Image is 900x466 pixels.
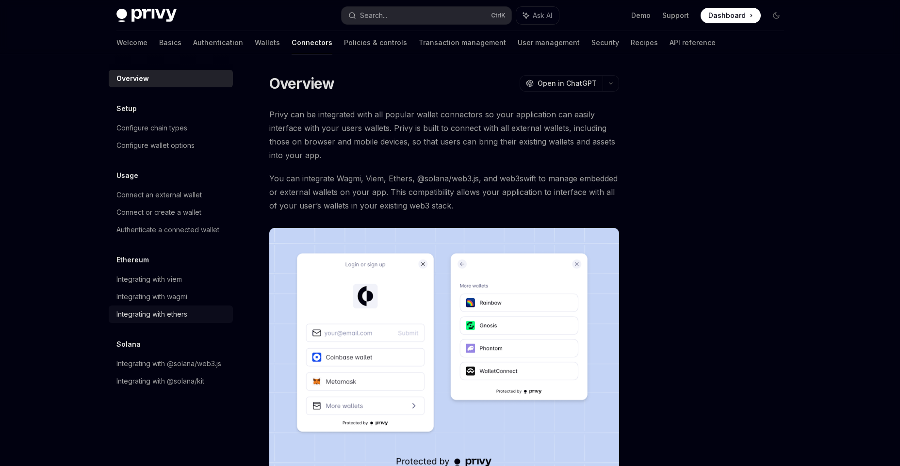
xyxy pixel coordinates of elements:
[116,375,204,387] div: Integrating with @solana/kit
[769,8,784,23] button: Toggle dark mode
[631,11,651,20] a: Demo
[116,140,195,151] div: Configure wallet options
[109,137,233,154] a: Configure wallet options
[116,170,138,181] h5: Usage
[269,75,335,92] h1: Overview
[491,12,506,19] span: Ctrl K
[116,122,187,134] div: Configure chain types
[591,31,619,54] a: Security
[360,10,387,21] div: Search...
[269,108,619,162] span: Privy can be integrated with all popular wallet connectors so your application can easily interfa...
[116,31,147,54] a: Welcome
[342,7,511,24] button: Search...CtrlK
[670,31,716,54] a: API reference
[520,75,603,92] button: Open in ChatGPT
[292,31,332,54] a: Connectors
[518,31,580,54] a: User management
[109,119,233,137] a: Configure chain types
[116,207,201,218] div: Connect or create a wallet
[109,70,233,87] a: Overview
[116,291,187,303] div: Integrating with wagmi
[116,358,221,370] div: Integrating with @solana/web3.js
[708,11,746,20] span: Dashboard
[344,31,407,54] a: Policies & controls
[631,31,658,54] a: Recipes
[109,288,233,305] a: Integrating with wagmi
[269,172,619,212] span: You can integrate Wagmi, Viem, Ethers, @solana/web3.js, and web3swift to manage embedded or exter...
[116,189,202,201] div: Connect an external wallet
[109,204,233,221] a: Connect or create a wallet
[116,254,149,266] h5: Ethereum
[116,338,141,350] h5: Solana
[116,9,177,22] img: dark logo
[193,31,243,54] a: Authentication
[533,11,552,20] span: Ask AI
[255,31,280,54] a: Wallets
[116,308,187,320] div: Integrating with ethers
[116,103,137,114] h5: Setup
[159,31,181,54] a: Basics
[109,271,233,288] a: Integrating with viem
[662,11,689,20] a: Support
[109,355,233,372] a: Integrating with @solana/web3.js
[538,79,597,88] span: Open in ChatGPT
[419,31,506,54] a: Transaction management
[109,305,233,323] a: Integrating with ethers
[116,224,219,236] div: Authenticate a connected wallet
[109,372,233,390] a: Integrating with @solana/kit
[109,221,233,239] a: Authenticate a connected wallet
[516,7,559,24] button: Ask AI
[701,8,761,23] a: Dashboard
[109,186,233,204] a: Connect an external wallet
[116,73,149,84] div: Overview
[116,273,182,285] div: Integrating with viem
